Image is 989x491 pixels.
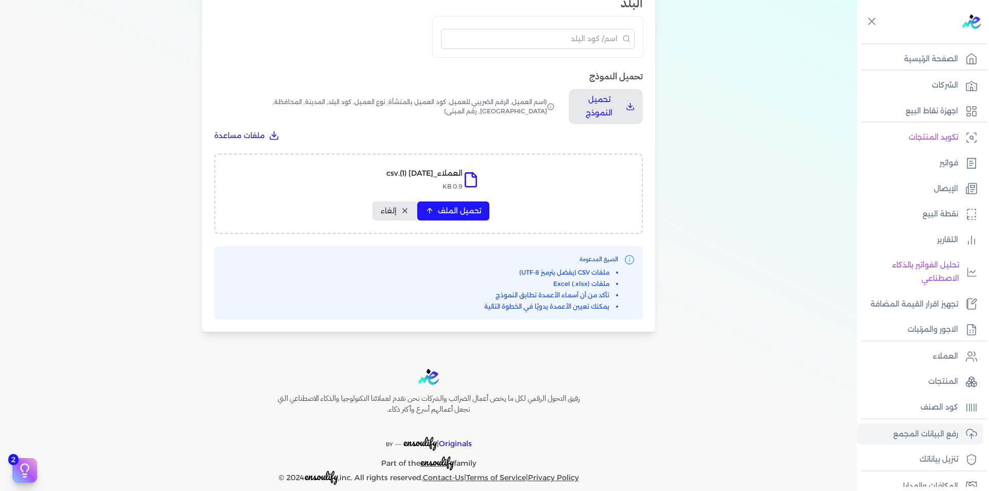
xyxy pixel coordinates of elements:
p: العملاء [933,350,958,363]
button: تحميل النموذج [569,89,643,124]
span: إلغاء [381,206,397,216]
span: Originals [439,439,472,448]
button: تحميل ملفات مساعدة [214,130,279,141]
p: تجهيز اقرار القيمة المضافة [871,298,958,311]
p: Part of the family [255,451,602,470]
a: فواتير [857,153,983,174]
p: الشركات [932,79,958,92]
p: رفع البيانات المجمع [893,428,958,441]
a: تحليل الفواتير بالذكاء الاصطناعي [857,255,983,289]
li: تأكد من أن أسماء الأعمدة تطابق النموذج [484,291,618,300]
span: ملفات مساعدة [214,130,265,141]
input: البحث [441,29,635,49]
span: ensoulify [420,454,454,470]
h6: رفيق التحول الرقمي لكل ما يخص أعمال الضرائب والشركات نحن نقدم لعملائنا التكنولوجيا والذكاء الاصطن... [255,393,602,415]
span: تحميل الملف [438,206,481,216]
a: رفع البيانات المجمع [857,424,983,445]
p: تحليل الفواتير بالذكاء الاصطناعي [862,259,959,285]
span: 2 [8,454,19,465]
p: نقطة البيع [923,208,958,221]
button: 2 [12,458,37,483]
a: الصفحة الرئيسية [857,48,983,70]
p: 0.9 KB [386,180,463,193]
a: اجهزة نقاط البيع [857,100,983,122]
img: logo [962,14,981,29]
li: ملفات Excel (.xlsx) [484,279,618,289]
p: كود الصنف [920,401,958,414]
a: نقطة البيع [857,204,983,225]
img: logo [418,369,439,385]
p: فواتير [940,157,958,170]
span: (اسم العميل, الرقم الضريبي للعميل, كود العميل بالمنشأة, نوع العميل, كود البلد, المدينة, المحافظة,... [214,89,556,124]
p: تنزيل بياناتك [919,453,958,466]
li: يمكنك تعيين الأعمدة يدويًا في الخطوة التالية [484,302,618,311]
sup: __ [395,438,401,445]
a: تجهيز اقرار القيمة المضافة [857,294,983,315]
a: Terms of Service [466,473,526,482]
a: التقارير [857,229,983,251]
a: تكويد المنتجات [857,127,983,148]
a: العملاء [857,346,983,367]
a: المنتجات [857,371,983,393]
span: BY [386,441,393,448]
h3: تحميل النموذج [214,70,643,83]
span: ensoulify [403,434,437,450]
a: كود الصنف [857,397,983,418]
a: تنزيل بياناتك [857,449,983,470]
p: | [255,424,602,451]
p: المنتجات [928,375,958,388]
p: التقارير [937,233,958,247]
p: الإيصال [934,182,958,196]
a: الاجور والمرتبات [857,319,983,341]
a: ensoulify [420,459,454,468]
a: Contact-Us [423,473,464,482]
p: © 2024 ,inc. All rights reserved. | | [255,470,602,485]
h3: الصيغ المدعومة [484,255,618,264]
button: إلغاء [372,201,417,221]
p: تكويد المنتجات [909,131,958,144]
a: Privacy Policy [528,473,579,482]
p: الاجور والمرتبات [908,323,958,336]
li: ملفات CSV (يفضل بترميز UTF-8) [484,268,618,277]
button: تحميل الملف [417,201,489,221]
p: تحميل النموذج [577,93,621,120]
a: الشركات [857,75,983,96]
p: اجهزة نقاط البيع [906,105,958,118]
span: ensoulify [304,468,338,484]
p: العملاء_[DATE] (1).csv [386,167,463,180]
a: الإيصال [857,178,983,200]
p: الصفحة الرئيسية [904,53,958,66]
